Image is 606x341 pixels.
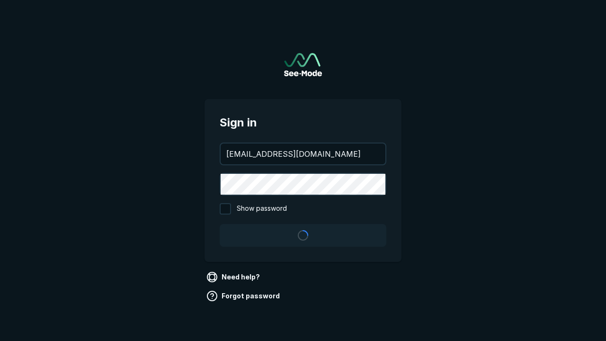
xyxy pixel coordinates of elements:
span: Show password [237,203,287,215]
a: Forgot password [205,288,284,304]
a: Need help? [205,269,264,285]
a: Go to sign in [284,53,322,76]
span: Sign in [220,114,386,131]
img: See-Mode Logo [284,53,322,76]
input: your@email.com [221,144,385,164]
